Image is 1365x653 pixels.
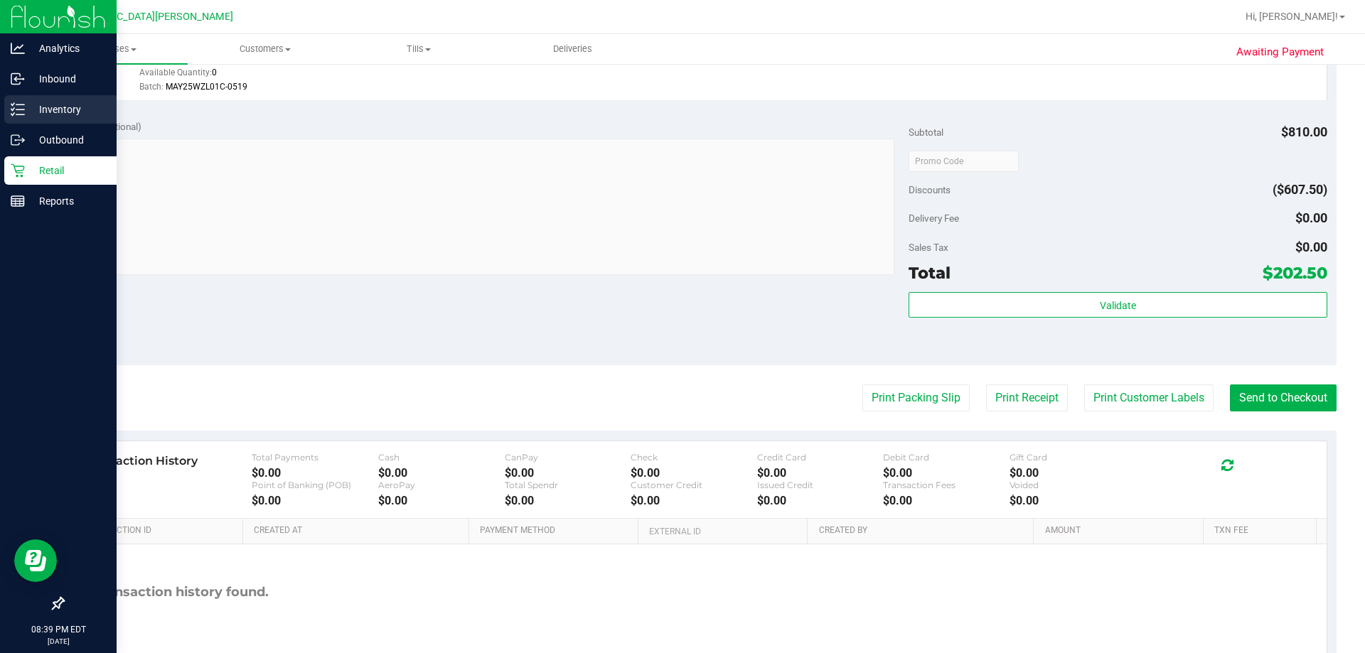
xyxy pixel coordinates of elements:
a: Created At [254,525,463,536]
input: Promo Code [909,151,1019,172]
span: Total [909,263,951,283]
div: $0.00 [252,494,378,507]
div: $0.00 [883,494,1010,507]
span: MAY25WZL01C-0519 [166,82,247,92]
div: Cash [378,452,505,463]
span: [GEOGRAPHIC_DATA][PERSON_NAME] [58,11,233,23]
p: Retail [25,162,110,179]
span: ($607.50) [1273,182,1327,197]
div: Customer Credit [631,480,757,490]
span: Customers [188,43,341,55]
span: Validate [1100,300,1136,311]
div: CanPay [505,452,631,463]
div: $0.00 [378,466,505,480]
div: Check [631,452,757,463]
div: $0.00 [252,466,378,480]
button: Print Customer Labels [1084,384,1214,411]
button: Print Receipt [986,384,1068,411]
span: $810.00 [1281,124,1327,139]
span: Delivery Fee [909,212,959,224]
div: Point of Banking (POB) [252,480,378,490]
div: Debit Card [883,452,1010,463]
a: Amount [1045,525,1198,536]
div: $0.00 [378,494,505,507]
th: External ID [638,519,807,544]
span: Deliveries [534,43,611,55]
div: Issued Credit [757,480,884,490]
span: Sales Tax [909,242,948,253]
inline-svg: Inbound [11,72,25,86]
div: Available Quantity: [139,63,459,90]
p: 08:39 PM EDT [6,623,110,636]
div: $0.00 [631,494,757,507]
p: [DATE] [6,636,110,647]
a: Payment Method [480,525,633,536]
inline-svg: Reports [11,194,25,208]
a: Customers [188,34,341,64]
button: Print Packing Slip [862,384,970,411]
span: 0 [212,68,217,77]
div: AeroPay [378,480,505,490]
iframe: Resource center [14,539,57,582]
span: $0.00 [1295,239,1327,254]
div: Gift Card [1010,452,1136,463]
span: Discounts [909,177,951,203]
div: $0.00 [631,466,757,480]
button: Send to Checkout [1230,384,1337,411]
div: $0.00 [757,466,884,480]
div: Credit Card [757,452,884,463]
p: Outbound [25,131,110,149]
span: $0.00 [1295,210,1327,225]
span: Awaiting Payment [1236,44,1324,60]
p: Analytics [25,40,110,57]
div: Voided [1010,480,1136,490]
div: $0.00 [505,466,631,480]
p: Inbound [25,70,110,87]
span: Hi, [PERSON_NAME]! [1246,11,1338,22]
div: $0.00 [1010,466,1136,480]
div: Total Spendr [505,480,631,490]
div: Total Payments [252,452,378,463]
div: $0.00 [757,494,884,507]
div: $0.00 [883,466,1010,480]
inline-svg: Analytics [11,41,25,55]
span: $202.50 [1263,263,1327,283]
a: Created By [819,525,1028,536]
a: Tills [342,34,496,64]
div: No transaction history found. [73,544,269,640]
a: Deliveries [496,34,649,64]
inline-svg: Inventory [11,102,25,117]
a: Transaction ID [84,525,237,536]
inline-svg: Outbound [11,133,25,147]
button: Validate [909,292,1327,318]
div: Transaction Fees [883,480,1010,490]
inline-svg: Retail [11,163,25,178]
span: Subtotal [909,126,943,138]
p: Reports [25,193,110,210]
span: Tills [343,43,495,55]
span: Batch: [139,82,164,92]
p: Inventory [25,101,110,118]
div: $0.00 [1010,494,1136,507]
a: Txn Fee [1214,525,1310,536]
div: $0.00 [505,494,631,507]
